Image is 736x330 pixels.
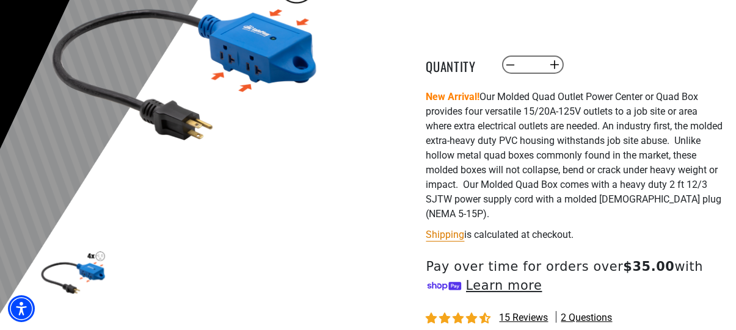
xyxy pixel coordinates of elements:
[426,57,487,73] label: Quantity
[426,313,494,325] span: 4.40 stars
[500,312,548,323] span: 15 reviews
[426,91,480,102] strong: New Arrival!
[8,295,35,322] div: Accessibility Menu
[561,311,613,325] span: 2 questions
[426,226,726,243] div: is calculated at checkout.
[426,229,465,240] a: Shipping
[426,90,726,221] p: Our Molded Quad Outlet Power Center or Quad Box provides four versatile 15/20A-125V outlets to a ...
